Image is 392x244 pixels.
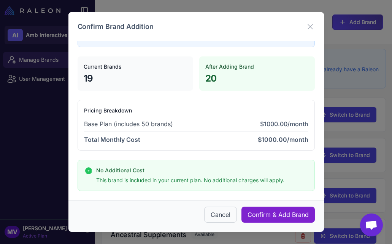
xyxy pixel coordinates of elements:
[241,207,315,223] button: Confirm & Add Brand
[96,176,284,185] p: This brand is included in your current plan. No additional charges will apply.
[360,213,383,236] div: Open chat
[84,135,140,144] span: Total Monthly Cost
[248,210,309,219] span: Confirm & Add Brand
[84,119,173,128] span: Base Plan (includes 50 brands)
[84,72,187,85] p: 19
[84,63,187,71] h4: Current Brands
[204,207,237,223] button: Cancel
[96,166,284,175] h4: No Additional Cost
[205,63,309,71] h4: After Adding Brand
[205,72,309,85] p: 20
[78,21,154,32] h3: Confirm Brand Addition
[258,136,308,143] span: $1000.00/month
[84,106,308,115] h4: Pricing Breakdown
[260,120,308,128] span: $1000.00/month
